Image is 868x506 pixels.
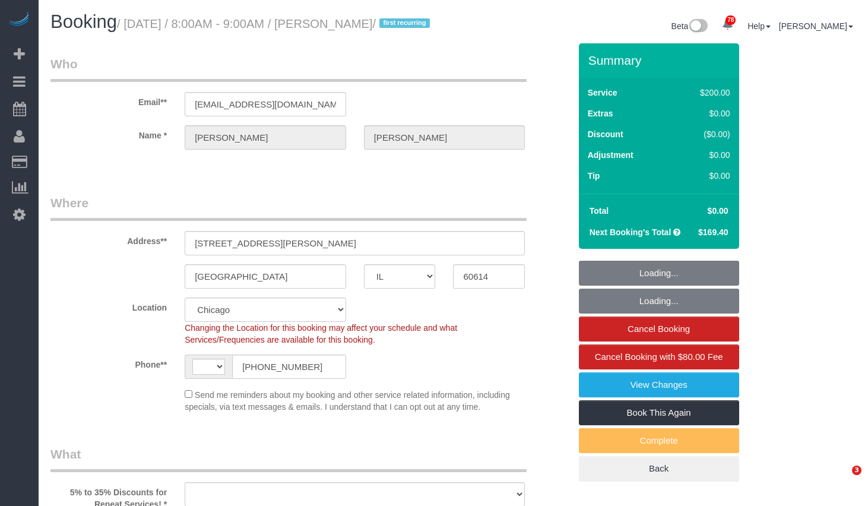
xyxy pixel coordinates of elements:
label: Adjustment [588,149,633,161]
img: New interface [688,19,708,34]
div: $0.00 [675,107,730,119]
div: $0.00 [675,149,730,161]
label: Name * [42,125,176,141]
a: Beta [671,21,708,31]
a: Book This Again [579,400,739,425]
span: Send me reminders about my booking and other service related information, including specials, via... [185,390,510,412]
a: View Changes [579,372,739,397]
span: $169.40 [698,227,728,237]
label: Extras [588,107,613,119]
legend: Who [50,55,527,82]
span: $0.00 [708,206,728,216]
span: Booking [50,11,117,32]
legend: What [50,445,527,472]
label: Discount [588,128,623,140]
strong: Next Booking's Total [590,227,671,237]
span: / [373,17,434,30]
label: Service [588,87,617,99]
a: 78 [716,12,739,38]
a: Help [747,21,771,31]
span: 78 [726,15,736,25]
input: Last Name* [364,125,525,150]
span: Changing the Location for this booking may affect your schedule and what Services/Frequencies are... [185,323,457,344]
div: $0.00 [675,170,730,182]
span: 3 [852,466,861,475]
label: Tip [588,170,600,182]
input: First Name** [185,125,346,150]
a: [PERSON_NAME] [779,21,853,31]
a: Cancel Booking with $80.00 Fee [579,344,739,369]
img: Automaid Logo [7,12,31,29]
h3: Summary [588,53,733,67]
legend: Where [50,194,527,221]
label: Location [42,298,176,314]
strong: Total [590,206,609,216]
a: Cancel Booking [579,317,739,341]
iframe: Intercom live chat [828,466,856,494]
div: ($0.00) [675,128,730,140]
div: $200.00 [675,87,730,99]
span: first recurring [379,18,430,28]
input: Zip Code** [453,264,525,289]
span: Cancel Booking with $80.00 Fee [595,352,723,362]
small: / [DATE] / 8:00AM - 9:00AM / [PERSON_NAME] [117,17,433,30]
a: Back [579,456,739,481]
